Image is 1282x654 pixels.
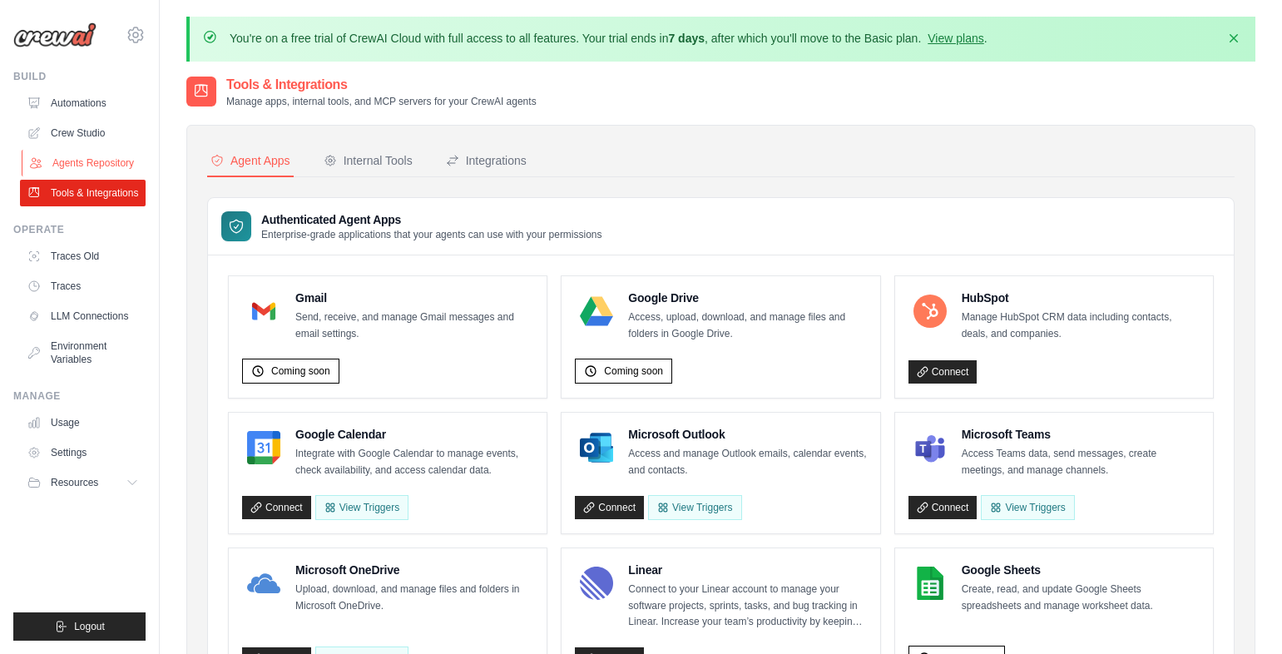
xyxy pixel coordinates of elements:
[446,152,527,169] div: Integrations
[271,364,330,378] span: Coming soon
[13,70,146,83] div: Build
[295,446,533,478] p: Integrate with Google Calendar to manage events, check availability, and access calendar data.
[20,333,146,373] a: Environment Variables
[20,243,146,270] a: Traces Old
[628,310,866,342] p: Access, upload, download, and manage files and folders in Google Drive.
[648,495,741,520] : View Triggers
[295,426,533,443] h4: Google Calendar
[247,567,280,600] img: Microsoft OneDrive Logo
[261,211,602,228] h3: Authenticated Agent Apps
[628,446,866,478] p: Access and manage Outlook emails, calendar events, and contacts.
[22,150,147,176] a: Agents Repository
[315,495,408,520] button: View Triggers
[668,32,705,45] strong: 7 days
[20,303,146,329] a: LLM Connections
[628,426,866,443] h4: Microsoft Outlook
[962,310,1200,342] p: Manage HubSpot CRM data including contacts, deals, and companies.
[981,495,1074,520] : View Triggers
[13,223,146,236] div: Operate
[443,146,530,177] button: Integrations
[295,582,533,614] p: Upload, download, and manage files and folders in Microsoft OneDrive.
[962,582,1200,614] p: Create, read, and update Google Sheets spreadsheets and manage worksheet data.
[604,364,663,378] span: Coming soon
[226,75,537,95] h2: Tools & Integrations
[295,290,533,306] h4: Gmail
[575,496,644,519] a: Connect
[13,22,97,47] img: Logo
[580,295,613,328] img: Google Drive Logo
[261,228,602,241] p: Enterprise-grade applications that your agents can use with your permissions
[913,567,947,600] img: Google Sheets Logo
[247,295,280,328] img: Gmail Logo
[51,476,98,489] span: Resources
[230,30,987,47] p: You're on a free trial of CrewAI Cloud with full access to all features. Your trial ends in , aft...
[295,310,533,342] p: Send, receive, and manage Gmail messages and email settings.
[210,152,290,169] div: Agent Apps
[908,496,978,519] a: Connect
[628,562,866,578] h4: Linear
[628,290,866,306] h4: Google Drive
[908,360,978,384] a: Connect
[20,439,146,466] a: Settings
[226,95,537,108] p: Manage apps, internal tools, and MCP servers for your CrewAI agents
[962,562,1200,578] h4: Google Sheets
[20,120,146,146] a: Crew Studio
[20,409,146,436] a: Usage
[242,496,311,519] a: Connect
[962,426,1200,443] h4: Microsoft Teams
[13,612,146,641] button: Logout
[628,582,866,631] p: Connect to your Linear account to manage your software projects, sprints, tasks, and bug tracking...
[207,146,294,177] button: Agent Apps
[13,389,146,403] div: Manage
[20,273,146,300] a: Traces
[962,290,1200,306] h4: HubSpot
[580,431,613,464] img: Microsoft Outlook Logo
[74,620,105,633] span: Logout
[320,146,416,177] button: Internal Tools
[913,431,947,464] img: Microsoft Teams Logo
[20,180,146,206] a: Tools & Integrations
[928,32,983,45] a: View plans
[295,562,533,578] h4: Microsoft OneDrive
[247,431,280,464] img: Google Calendar Logo
[20,90,146,116] a: Automations
[580,567,613,600] img: Linear Logo
[962,446,1200,478] p: Access Teams data, send messages, create meetings, and manage channels.
[913,295,947,328] img: HubSpot Logo
[20,469,146,496] button: Resources
[324,152,413,169] div: Internal Tools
